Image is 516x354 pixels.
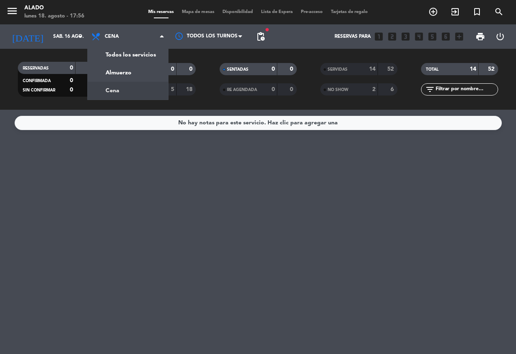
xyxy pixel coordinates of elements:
[70,87,73,93] strong: 0
[256,32,266,41] span: pending_actions
[470,66,476,72] strong: 14
[488,66,496,72] strong: 52
[88,82,168,100] a: Cena
[6,28,49,46] i: [DATE]
[387,31,397,42] i: looks_two
[440,31,451,42] i: looks_6
[297,10,327,14] span: Pre-acceso
[428,7,438,17] i: add_circle_outline
[490,24,510,49] div: LOG OUT
[227,88,257,92] span: RE AGENDADA
[24,4,84,12] div: Alado
[425,85,435,94] i: filter_list
[444,5,466,19] span: WALK IN
[369,66,376,72] strong: 14
[178,118,338,128] div: No hay notas para este servicio. Haz clic para agregar una
[189,66,194,72] strong: 0
[335,34,371,39] span: Reservas para
[218,10,257,14] span: Disponibilidad
[454,31,464,42] i: add_box
[327,10,372,14] span: Tarjetas de regalo
[290,66,295,72] strong: 0
[88,64,168,82] a: Almuerzo
[391,87,395,92] strong: 6
[387,66,395,72] strong: 52
[23,66,49,70] span: RESERVADAS
[472,7,482,17] i: turned_in_not
[6,5,18,17] i: menu
[105,34,119,39] span: Cena
[24,12,84,20] div: lunes 18. agosto - 17:56
[23,88,55,92] span: SIN CONFIRMAR
[70,78,73,83] strong: 0
[272,66,275,72] strong: 0
[227,67,248,72] span: SENTADAS
[178,10,218,14] span: Mapa de mesas
[23,79,51,83] span: CONFIRMADA
[290,87,295,92] strong: 0
[265,27,270,32] span: fiber_manual_record
[427,31,438,42] i: looks_5
[6,5,18,20] button: menu
[272,87,275,92] strong: 0
[88,46,168,64] a: Todos los servicios
[328,67,348,72] span: SERVIDAS
[466,5,488,19] span: Reserva especial
[422,5,444,19] span: RESERVAR MESA
[495,32,505,41] i: power_settings_new
[475,32,485,41] span: print
[400,31,411,42] i: looks_3
[186,87,194,92] strong: 18
[70,65,73,71] strong: 0
[257,10,297,14] span: Lista de Espera
[144,10,178,14] span: Mis reservas
[76,32,85,41] i: arrow_drop_down
[494,7,504,17] i: search
[488,5,510,19] span: BUSCAR
[450,7,460,17] i: exit_to_app
[374,31,384,42] i: looks_one
[372,87,376,92] strong: 2
[328,88,348,92] span: NO SHOW
[435,85,498,94] input: Filtrar por nombre...
[171,66,174,72] strong: 0
[426,67,438,72] span: TOTAL
[171,87,174,92] strong: 5
[414,31,424,42] i: looks_4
